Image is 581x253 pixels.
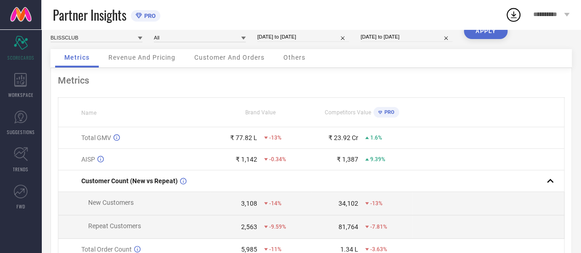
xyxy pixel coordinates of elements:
[108,54,175,61] span: Revenue And Pricing
[230,134,257,141] div: ₹ 77.82 L
[370,135,382,141] span: 1.6%
[13,166,28,173] span: TRENDS
[194,54,265,61] span: Customer And Orders
[361,32,452,42] input: Select comparison period
[53,6,126,24] span: Partner Insights
[81,246,132,253] span: Total Order Count
[464,23,508,39] button: APPLY
[370,156,385,163] span: 9.39%
[81,156,95,163] span: AISP
[241,200,257,207] div: 3,108
[269,135,282,141] span: -13%
[370,224,387,230] span: -7.81%
[269,156,286,163] span: -0.34%
[269,200,282,207] span: -14%
[88,199,134,206] span: New Customers
[241,246,257,253] div: 5,985
[328,134,358,141] div: ₹ 23.92 Cr
[241,223,257,231] div: 2,563
[81,177,178,185] span: Customer Count (New vs Repeat)
[236,156,257,163] div: ₹ 1,142
[269,246,282,253] span: -11%
[257,32,349,42] input: Select date range
[283,54,305,61] span: Others
[338,200,358,207] div: 34,102
[337,156,358,163] div: ₹ 1,387
[382,109,395,115] span: PRO
[340,246,358,253] div: 1.34 L
[245,109,276,116] span: Brand Value
[81,110,96,116] span: Name
[505,6,522,23] div: Open download list
[88,222,141,230] span: Repeat Customers
[17,203,25,210] span: FWD
[81,134,111,141] span: Total GMV
[58,75,564,86] div: Metrics
[7,129,35,135] span: SUGGESTIONS
[370,200,383,207] span: -13%
[338,223,358,231] div: 81,764
[142,12,156,19] span: PRO
[7,54,34,61] span: SCORECARDS
[370,246,387,253] span: -3.63%
[64,54,90,61] span: Metrics
[325,109,371,116] span: Competitors Value
[8,91,34,98] span: WORKSPACE
[269,224,286,230] span: -9.59%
